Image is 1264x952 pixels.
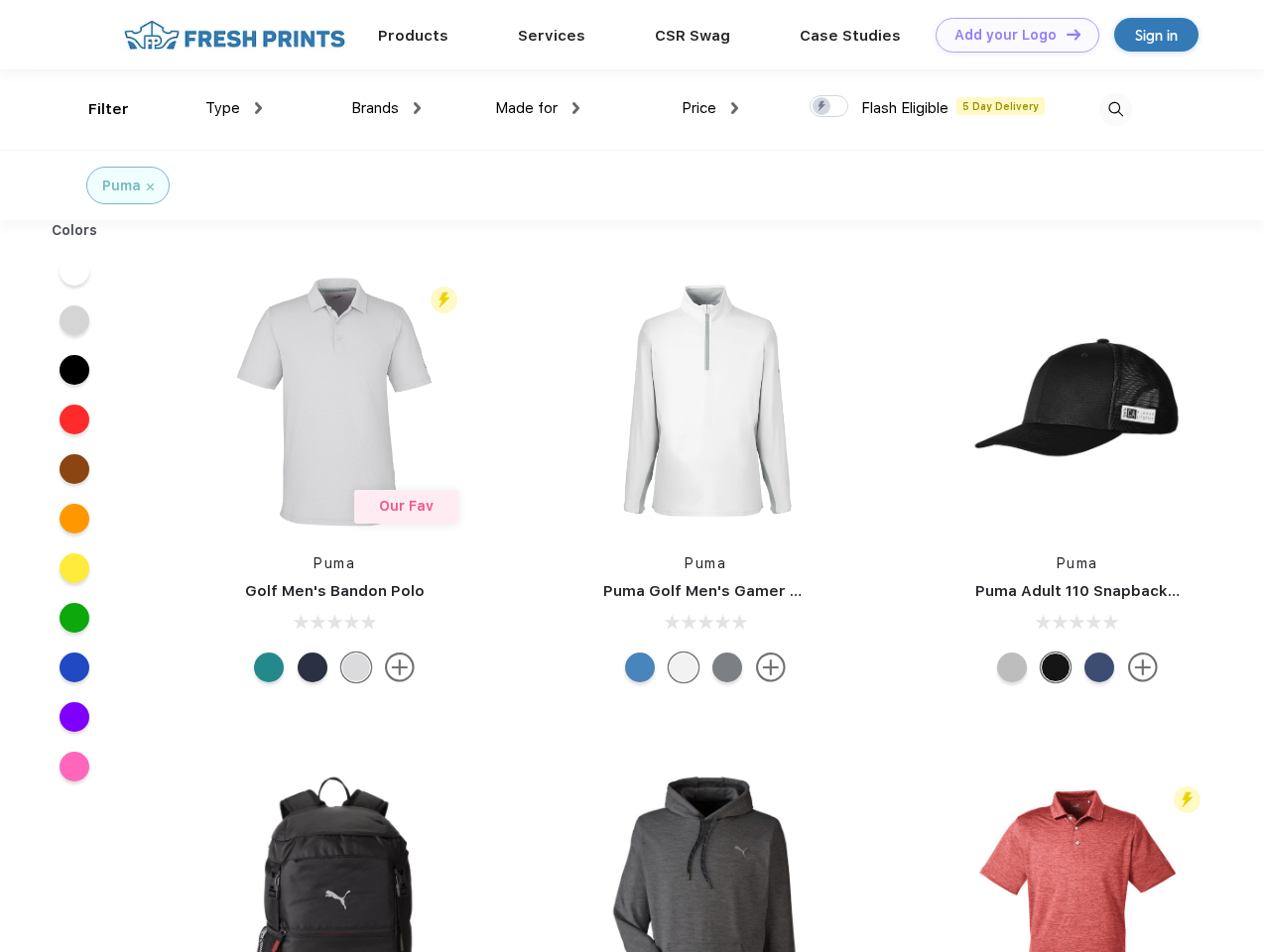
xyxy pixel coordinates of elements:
[682,99,716,117] span: Price
[1114,18,1199,52] a: Sign in
[147,183,154,190] img: filter_cancel.svg
[88,98,129,121] div: Filter
[118,18,351,53] img: fo%20logo%202.webp
[861,99,948,117] span: Flash Eligible
[102,176,141,196] div: Puma
[254,653,284,682] div: Green Lagoon
[573,270,837,534] img: func=resize&h=266
[1057,555,1098,571] a: Puma
[245,582,425,600] a: Golf Men's Bandon Polo
[1067,29,1080,40] img: DT
[712,653,742,682] div: Quiet Shade
[1099,93,1132,126] img: desktop_search.svg
[314,555,355,571] a: Puma
[1128,653,1158,682] img: more.svg
[298,653,327,682] div: Navy Blazer
[669,653,698,682] div: Bright White
[341,653,371,682] div: High Rise
[655,27,730,45] a: CSR Swag
[603,582,917,600] a: Puma Golf Men's Gamer Golf Quarter-Zip
[1135,24,1178,47] div: Sign in
[37,220,113,241] div: Colors
[731,102,738,114] img: dropdown.png
[385,653,415,682] img: more.svg
[997,653,1027,682] div: Quarry with Brt Whit
[1084,653,1114,682] div: Peacoat Qut Shd
[956,97,1045,115] span: 5 Day Delivery
[202,270,466,534] img: func=resize&h=266
[351,99,399,117] span: Brands
[495,99,558,117] span: Made for
[414,102,421,114] img: dropdown.png
[378,27,448,45] a: Products
[954,27,1057,44] div: Add your Logo
[1041,653,1071,682] div: Pma Blk with Pma Blk
[1174,786,1201,813] img: flash_active_toggle.svg
[946,270,1209,534] img: func=resize&h=266
[518,27,585,45] a: Services
[685,555,726,571] a: Puma
[625,653,655,682] div: Bright Cobalt
[756,653,786,682] img: more.svg
[379,498,434,514] span: Our Fav
[255,102,262,114] img: dropdown.png
[572,102,579,114] img: dropdown.png
[431,287,457,313] img: flash_active_toggle.svg
[205,99,240,117] span: Type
